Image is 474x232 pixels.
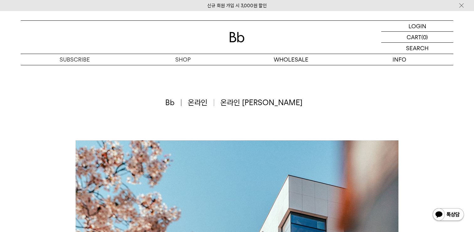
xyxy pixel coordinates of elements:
[381,21,453,32] a: LOGIN
[21,54,129,65] a: SUBSCRIBE
[407,32,421,42] p: CART
[408,21,426,31] p: LOGIN
[129,54,237,65] a: SHOP
[188,97,214,108] span: 온라인
[345,54,453,65] p: INFO
[406,43,429,54] p: SEARCH
[229,32,245,42] img: 로고
[220,97,303,108] span: 온라인 [PERSON_NAME]
[432,208,465,223] img: 카카오톡 채널 1:1 채팅 버튼
[381,32,453,43] a: CART (0)
[237,54,345,65] p: WHOLESALE
[207,3,267,8] a: 신규 회원 가입 시 3,000원 할인
[421,32,428,42] p: (0)
[165,97,182,108] span: Bb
